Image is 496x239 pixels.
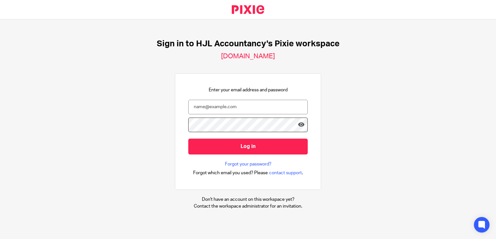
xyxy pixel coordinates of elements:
[269,170,302,176] span: contact support
[188,100,308,114] input: name@example.com
[194,196,302,203] p: Don't have an account on this workspace yet?
[194,203,302,210] p: Contact the workspace administrator for an invitation.
[188,139,308,154] input: Log in
[193,170,268,176] span: Forgot which email you used? Please
[221,52,275,61] h2: [DOMAIN_NAME]
[225,161,271,167] a: Forgot your password?
[193,169,303,176] div: .
[157,39,340,49] h1: Sign in to HJL Accountancy's Pixie workspace
[209,87,288,93] p: Enter your email address and password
